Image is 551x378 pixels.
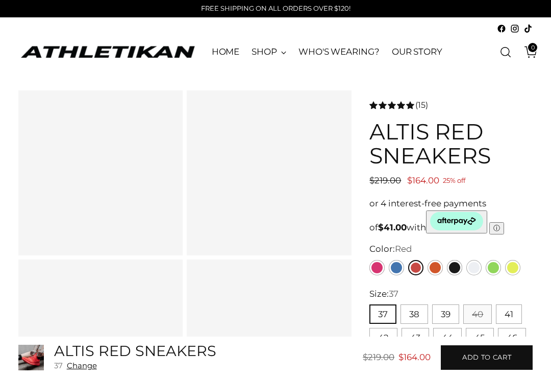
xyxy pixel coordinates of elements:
button: 44 [433,328,462,347]
label: Color: [369,243,412,255]
button: 45 [466,328,494,347]
span: 0 [528,43,537,52]
a: ALTIS Red Sneakers [18,90,183,255]
button: Change [67,361,97,370]
h1: ALTIS Red Sneakers [369,120,533,168]
a: Orange [428,260,443,275]
button: 39 [432,304,459,324]
a: Red [408,260,423,275]
span: Red [395,244,412,254]
a: HOME [212,41,240,63]
button: 46 [498,328,526,347]
label: Size: [369,288,398,300]
button: Add to cart [441,345,533,370]
h5: ALTIS Red Sneakers [54,343,216,359]
a: 4.7 rating (15 votes) [369,99,533,111]
button: 37 [369,304,396,324]
span: 37 [54,361,63,370]
a: Black [447,260,462,275]
span: (15) [415,99,428,111]
a: Blue [389,260,404,275]
span: Add to cart [462,352,511,362]
span: $164.00 [398,352,431,362]
span: 25% off [443,175,465,187]
a: OUR STORY [392,41,442,63]
a: ATHLETIKAN [18,44,197,60]
span: $164.00 [407,175,439,185]
button: 38 [400,304,428,324]
img: ALTIS Red Sneakers [18,345,44,370]
span: $219.00 [363,352,394,362]
a: Green [486,260,501,275]
a: WHO'S WEARING? [298,41,380,63]
a: Open cart modal [517,42,537,62]
a: White [466,260,482,275]
button: 42 [369,328,397,347]
span: 37 [389,289,398,299]
a: Open search modal [495,42,516,62]
a: Yellow [505,260,520,275]
a: Pink [369,260,385,275]
button: 40 [463,304,492,324]
p: FREE SHIPPING ON ALL ORDERS OVER $120! [201,4,350,14]
a: SHOP [252,41,286,63]
button: 41 [496,304,522,324]
a: red sneakers close up shot with logo [187,90,352,255]
button: 43 [402,328,429,347]
span: $219.00 [369,175,401,185]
